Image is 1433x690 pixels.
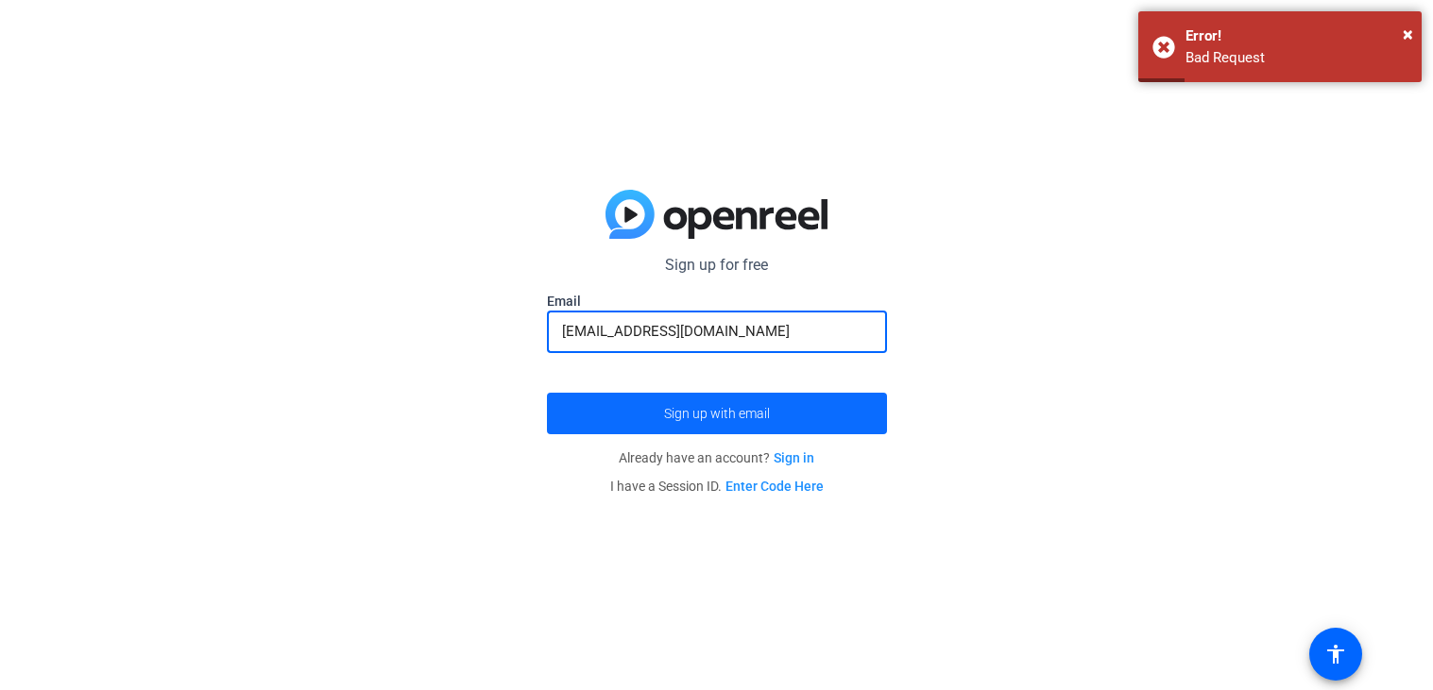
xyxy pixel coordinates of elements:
button: Close [1403,20,1413,48]
div: Error! [1186,25,1407,47]
div: Bad Request [1186,47,1407,69]
img: blue-gradient.svg [606,190,827,239]
input: Enter Email Address [562,320,872,343]
a: Enter Code Here [725,479,824,494]
label: Email [547,292,887,311]
span: I have a Session ID. [610,479,824,494]
button: Sign up with email [547,393,887,434]
p: Sign up for free [547,254,887,277]
span: Already have an account? [619,450,814,465]
mat-icon: accessibility [1324,643,1347,665]
span: × [1403,23,1413,45]
a: Sign in [774,450,814,465]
